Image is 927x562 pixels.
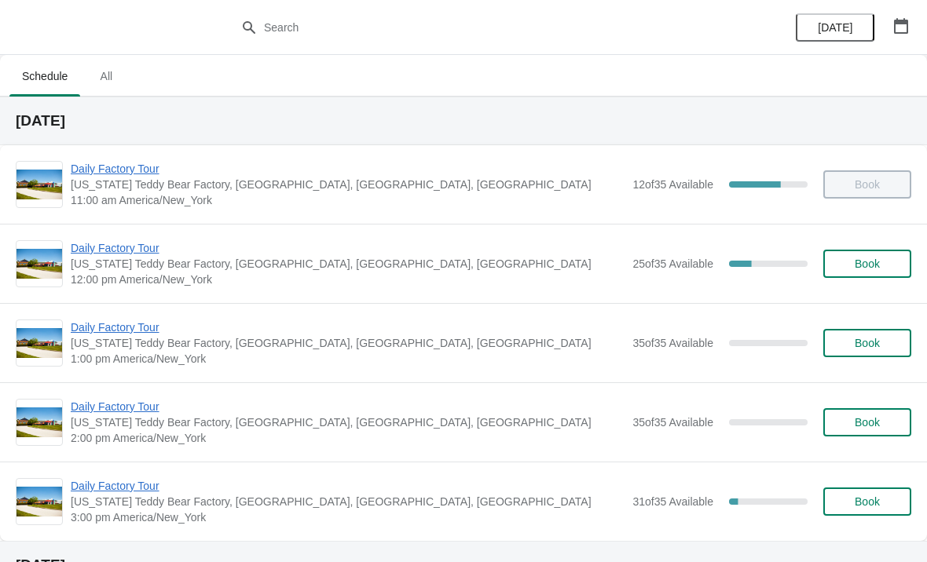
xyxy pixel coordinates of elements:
span: Book [855,337,880,349]
span: 3:00 pm America/New_York [71,509,625,525]
span: All [86,62,126,90]
span: 35 of 35 Available [632,337,713,349]
span: 35 of 35 Available [632,416,713,429]
input: Search [263,13,695,42]
span: Daily Factory Tour [71,319,625,335]
span: 11:00 am America/New_York [71,192,625,208]
button: [DATE] [796,13,874,42]
span: Daily Factory Tour [71,240,625,256]
img: Daily Factory Tour | Vermont Teddy Bear Factory, Shelburne Road, Shelburne, VT, USA | 3:00 pm Ame... [16,487,62,517]
span: Book [855,416,880,429]
span: 31 of 35 Available [632,495,713,508]
span: [US_STATE] Teddy Bear Factory, [GEOGRAPHIC_DATA], [GEOGRAPHIC_DATA], [GEOGRAPHIC_DATA] [71,177,625,192]
img: Daily Factory Tour | Vermont Teddy Bear Factory, Shelburne Road, Shelburne, VT, USA | 1:00 pm Ame... [16,328,62,359]
button: Book [823,408,911,436]
span: Book [855,257,880,270]
span: [US_STATE] Teddy Bear Factory, [GEOGRAPHIC_DATA], [GEOGRAPHIC_DATA], [GEOGRAPHIC_DATA] [71,256,625,272]
span: 12 of 35 Available [632,178,713,191]
img: Daily Factory Tour | Vermont Teddy Bear Factory, Shelburne Road, Shelburne, VT, USA | 12:00 pm Am... [16,249,62,279]
span: 12:00 pm America/New_York [71,272,625,287]
span: Daily Factory Tour [71,399,625,414]
span: 2:00 pm America/New_York [71,430,625,446]
span: Daily Factory Tour [71,478,625,494]
span: [US_STATE] Teddy Bear Factory, [GEOGRAPHIC_DATA], [GEOGRAPHIC_DATA], [GEOGRAPHIC_DATA] [71,335,625,351]
span: Book [855,495,880,508]
span: [US_STATE] Teddy Bear Factory, [GEOGRAPHIC_DATA], [GEOGRAPHIC_DATA], [GEOGRAPHIC_DATA] [71,414,625,430]
button: Book [823,250,911,278]
span: [DATE] [818,21,852,34]
span: 1:00 pm America/New_York [71,351,625,367]
img: Daily Factory Tour | Vermont Teddy Bear Factory, Shelburne Road, Shelburne, VT, USA | 11:00 am Am... [16,170,62,200]
h2: [DATE] [16,113,911,129]
span: [US_STATE] Teddy Bear Factory, [GEOGRAPHIC_DATA], [GEOGRAPHIC_DATA], [GEOGRAPHIC_DATA] [71,494,625,509]
span: Schedule [9,62,80,90]
button: Book [823,487,911,516]
img: Daily Factory Tour | Vermont Teddy Bear Factory, Shelburne Road, Shelburne, VT, USA | 2:00 pm Ame... [16,407,62,438]
span: 25 of 35 Available [632,257,713,270]
span: Daily Factory Tour [71,161,625,177]
button: Book [823,329,911,357]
